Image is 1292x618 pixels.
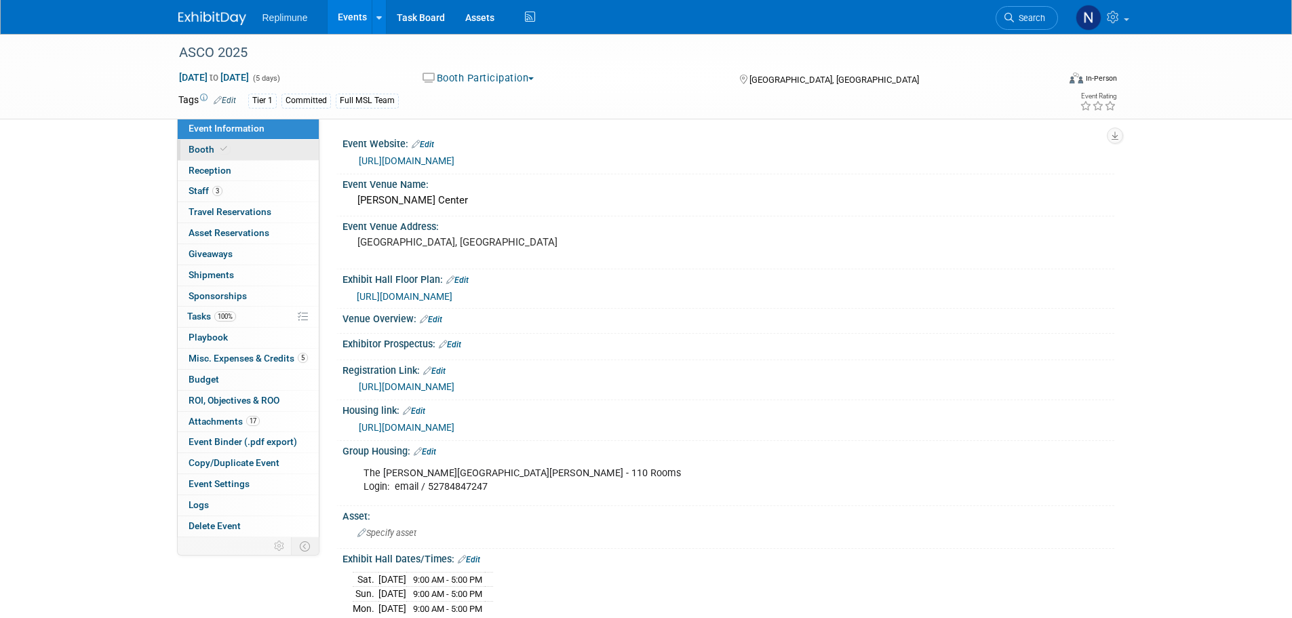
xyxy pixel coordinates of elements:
span: Misc. Expenses & Credits [189,353,308,364]
span: Reception [189,165,231,176]
a: Reception [178,161,319,181]
span: Replimune [262,12,308,23]
div: [PERSON_NAME] Center [353,190,1104,211]
span: 3 [212,186,222,196]
a: Edit [412,140,434,149]
span: Specify asset [357,528,416,538]
a: Tasks100% [178,307,319,327]
td: Sat. [353,572,378,587]
div: Event Rating [1080,93,1116,100]
a: [URL][DOMAIN_NAME] [359,422,454,433]
span: (5 days) [252,74,280,83]
span: Event Information [189,123,265,134]
a: [URL][DOMAIN_NAME] [359,381,454,392]
td: Toggle Event Tabs [291,537,319,555]
span: Tasks [187,311,236,322]
pre: [GEOGRAPHIC_DATA], [GEOGRAPHIC_DATA] [357,236,649,248]
span: 9:00 AM - 5:00 PM [413,589,482,599]
a: [URL][DOMAIN_NAME] [357,291,452,302]
a: Event Settings [178,474,319,495]
div: ASCO 2025 [174,41,1038,65]
img: Format-Inperson.png [1070,73,1083,83]
span: Travel Reservations [189,206,271,217]
div: Asset: [342,506,1114,523]
div: Housing link: [342,400,1114,418]
td: Tags [178,93,236,109]
span: Giveaways [189,248,233,259]
button: Booth Participation [418,71,539,85]
img: Nicole Schaeffner [1076,5,1101,31]
span: [DATE] [DATE] [178,71,250,83]
span: Attachments [189,416,260,427]
a: Event Binder (.pdf export) [178,432,319,452]
div: Event Format [978,71,1118,91]
div: Event Venue Name: [342,174,1114,191]
span: Shipments [189,269,234,280]
a: Travel Reservations [178,202,319,223]
span: 9:00 AM - 5:00 PM [413,575,482,585]
span: Search [1014,13,1045,23]
a: Event Information [178,119,319,139]
div: The [PERSON_NAME][GEOGRAPHIC_DATA][PERSON_NAME] - 110 Rooms Login: email / 52784847247 [354,460,965,501]
span: Event Binder (.pdf export) [189,436,297,447]
span: 17 [246,416,260,426]
div: Registration Link: [342,360,1114,378]
td: [DATE] [378,572,406,587]
a: Delete Event [178,516,319,537]
td: [DATE] [378,601,406,615]
div: Venue Overview: [342,309,1114,326]
div: Exhibit Hall Dates/Times: [342,549,1114,566]
a: Budget [178,370,319,390]
a: Sponsorships [178,286,319,307]
span: Asset Reservations [189,227,269,238]
span: [GEOGRAPHIC_DATA], [GEOGRAPHIC_DATA] [749,75,919,85]
span: Staff [189,185,222,196]
a: Misc. Expenses & Credits5 [178,349,319,369]
a: Asset Reservations [178,223,319,244]
span: ROI, Objectives & ROO [189,395,279,406]
a: Logs [178,495,319,516]
a: Edit [458,555,480,564]
div: Tier 1 [248,94,277,108]
a: Edit [420,315,442,324]
img: ExhibitDay [178,12,246,25]
a: Edit [439,340,461,349]
a: Edit [446,275,469,285]
span: Playbook [189,332,228,343]
span: to [208,72,220,83]
a: ROI, Objectives & ROO [178,391,319,411]
span: Booth [189,144,230,155]
a: Copy/Duplicate Event [178,453,319,474]
span: 5 [298,353,308,363]
a: Edit [214,96,236,105]
span: Copy/Duplicate Event [189,457,279,468]
a: Edit [403,406,425,416]
a: Shipments [178,265,319,286]
td: Personalize Event Tab Strip [268,537,292,555]
div: Full MSL Team [336,94,399,108]
a: Edit [423,366,446,376]
a: Edit [414,447,436,457]
span: 100% [214,311,236,322]
a: Playbook [178,328,319,348]
div: Exhibit Hall Floor Plan: [342,269,1114,287]
div: Event Website: [342,134,1114,151]
div: Event Venue Address: [342,216,1114,233]
span: Delete Event [189,520,241,531]
a: Attachments17 [178,412,319,432]
a: Staff3 [178,181,319,201]
td: Sun. [353,587,378,602]
span: Event Settings [189,478,250,489]
div: Committed [281,94,331,108]
a: [URL][DOMAIN_NAME] [359,155,454,166]
a: Search [996,6,1058,30]
span: Logs [189,499,209,510]
div: Group Housing: [342,441,1114,459]
span: Sponsorships [189,290,247,301]
span: 9:00 AM - 5:00 PM [413,604,482,614]
i: Booth reservation complete [220,145,227,153]
div: Exhibitor Prospectus: [342,334,1114,351]
div: In-Person [1085,73,1117,83]
a: Giveaways [178,244,319,265]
